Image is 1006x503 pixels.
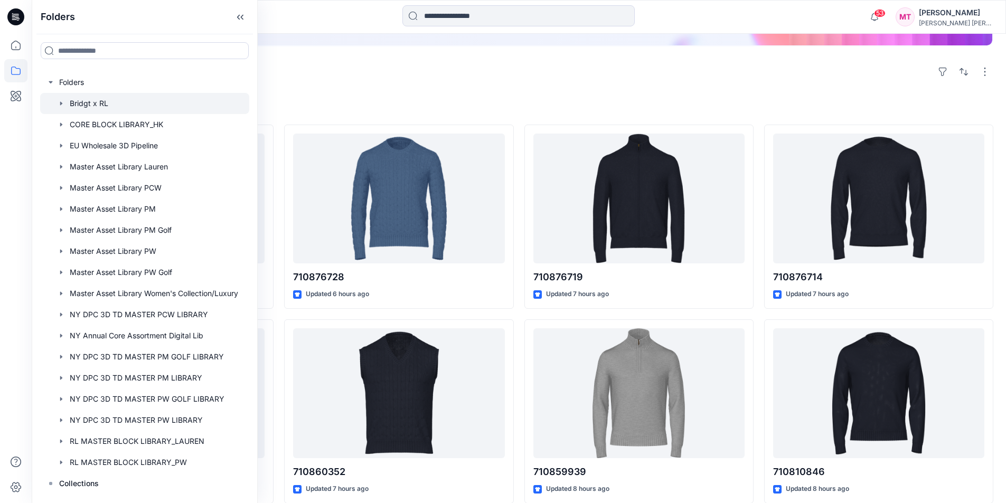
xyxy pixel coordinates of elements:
[786,483,849,495] p: Updated 8 hours ago
[773,270,984,284] p: 710876714
[306,289,369,300] p: Updated 6 hours ago
[896,7,915,26] div: MT
[546,483,609,495] p: Updated 8 hours ago
[773,134,984,264] a: 710876714
[919,6,993,19] div: [PERSON_NAME]
[533,464,745,479] p: 710859939
[874,9,886,17] span: 53
[546,289,609,300] p: Updated 7 hours ago
[306,483,369,495] p: Updated 7 hours ago
[59,477,99,490] p: Collections
[293,464,504,479] p: 710860352
[44,101,993,114] h4: Styles
[293,134,504,264] a: 710876728
[773,464,984,479] p: 710810846
[773,328,984,459] a: 710810846
[293,328,504,459] a: 710860352
[293,270,504,284] p: 710876728
[533,134,745,264] a: 710876719
[533,328,745,459] a: 710859939
[786,289,849,300] p: Updated 7 hours ago
[533,270,745,284] p: 710876719
[919,19,993,27] div: [PERSON_NAME] [PERSON_NAME]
